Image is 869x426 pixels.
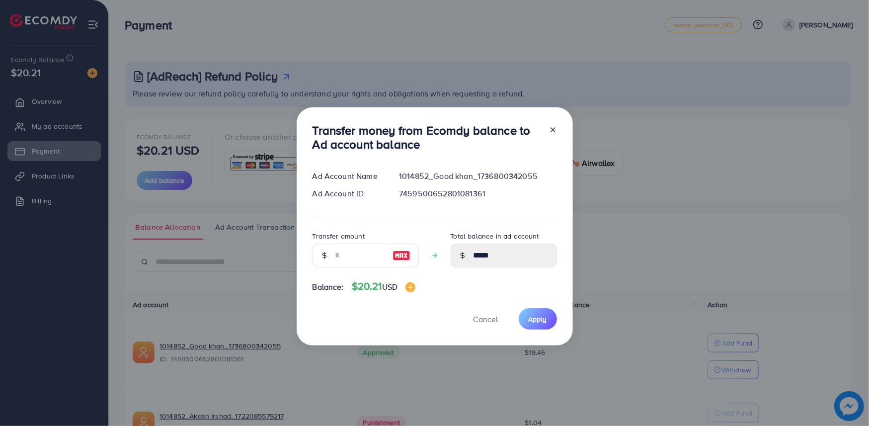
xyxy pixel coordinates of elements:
[391,188,564,199] div: 7459500652801081361
[391,170,564,182] div: 1014852_Good khan_1736800342055
[393,250,410,261] img: image
[313,231,365,241] label: Transfer amount
[313,123,541,152] h3: Transfer money from Ecomdy balance to Ad account balance
[352,280,415,293] h4: $20.21
[305,188,392,199] div: Ad Account ID
[405,282,415,292] img: image
[451,231,539,241] label: Total balance in ad account
[313,281,344,293] span: Balance:
[519,308,557,330] button: Apply
[529,314,547,324] span: Apply
[461,308,511,330] button: Cancel
[382,281,397,292] span: USD
[305,170,392,182] div: Ad Account Name
[474,314,498,325] span: Cancel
